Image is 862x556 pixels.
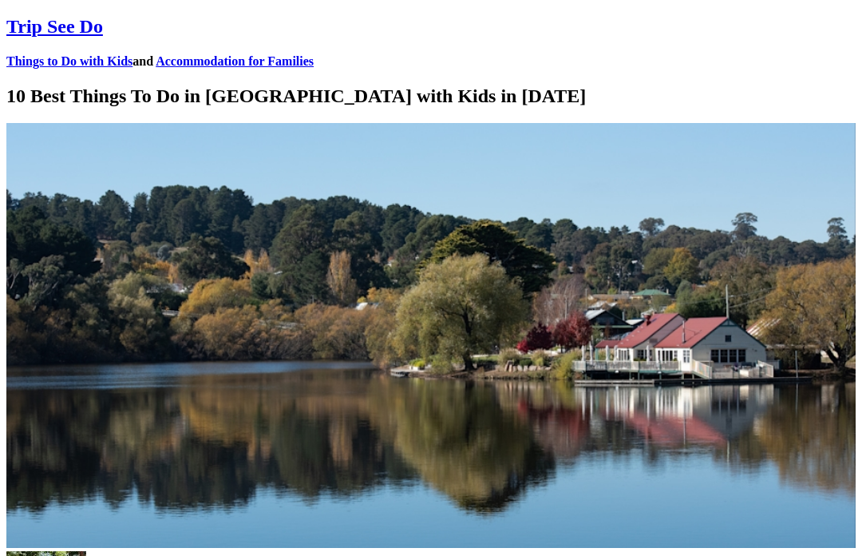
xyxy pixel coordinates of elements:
img: Reflections on Lake Daylesford with Restaurant. [6,123,856,548]
a: Trip See Do [6,16,103,37]
h4: and [6,54,856,69]
h1: 10 Best Things To Do in [GEOGRAPHIC_DATA] with Kids in [DATE] [6,85,856,107]
a: Accommodation for Families [156,54,314,68]
a: Things to Do with Kids [6,54,132,68]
